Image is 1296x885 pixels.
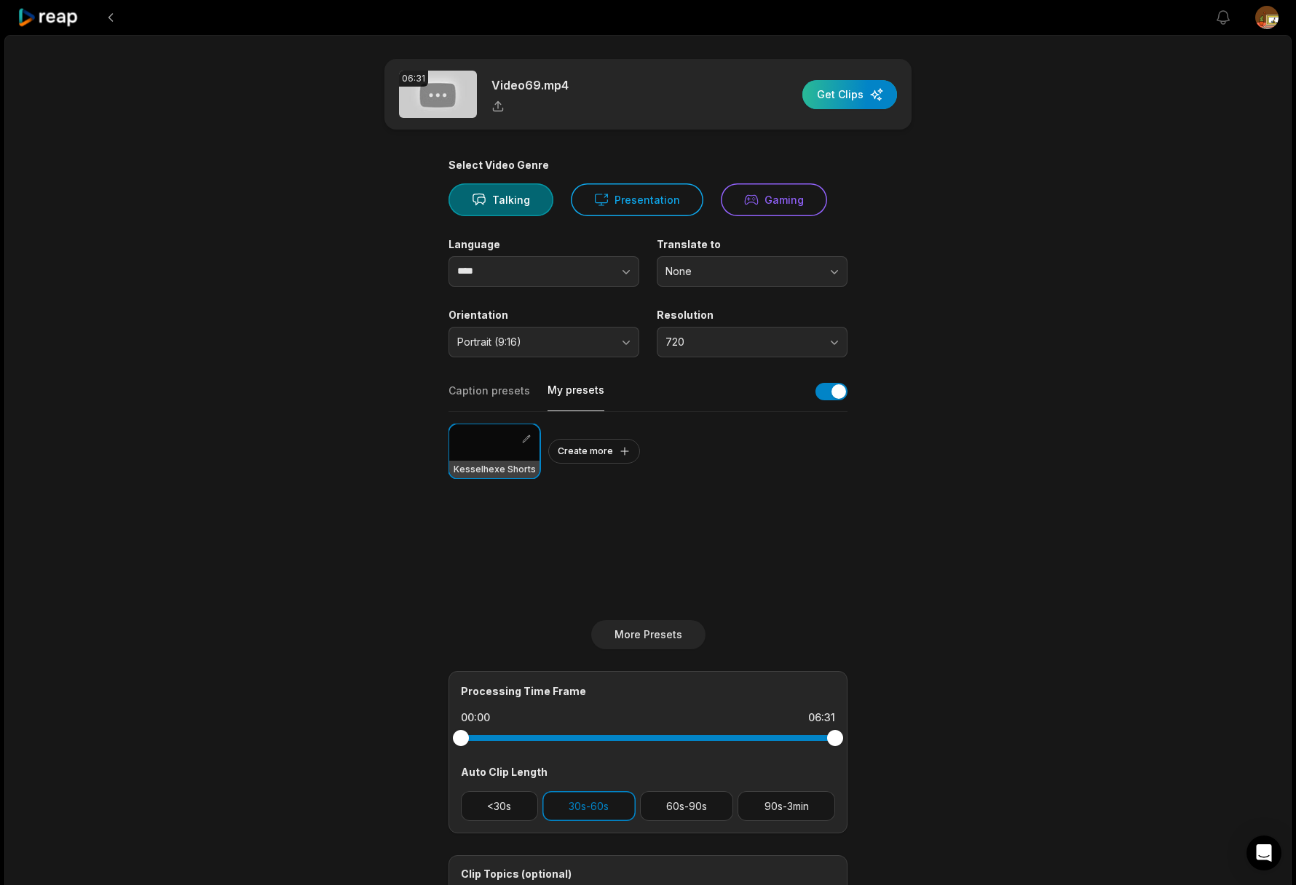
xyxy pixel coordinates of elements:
div: Open Intercom Messenger [1246,836,1281,870]
h3: Kesselhexe Shorts [454,464,536,475]
label: Language [449,238,639,251]
div: Auto Clip Length [461,764,835,779]
button: Talking [449,183,553,216]
button: 60s-90s [640,791,734,821]
button: 720 [657,327,847,357]
button: 90s-3min [738,791,835,821]
button: None [657,256,847,287]
button: Get Clips [802,80,897,109]
div: Clip Topics (optional) [461,868,835,881]
label: Translate to [657,238,847,251]
button: My presets [548,383,604,411]
span: None [665,265,818,278]
div: 06:31 [399,71,428,87]
label: Resolution [657,309,847,322]
label: Orientation [449,309,639,322]
button: Presentation [571,183,703,216]
button: Gaming [721,183,827,216]
button: Create more [548,439,640,464]
div: 00:00 [461,710,490,725]
span: 720 [665,336,818,349]
div: Processing Time Frame [461,683,835,699]
button: Portrait (9:16) [449,327,639,357]
div: 06:31 [808,710,835,725]
span: Portrait (9:16) [457,336,610,349]
div: Select Video Genre [449,159,847,172]
p: Video69.mp4 [491,76,569,94]
button: More Presets [591,620,706,649]
button: Caption presets [449,384,530,411]
button: 30s-60s [542,791,636,821]
button: <30s [461,791,538,821]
